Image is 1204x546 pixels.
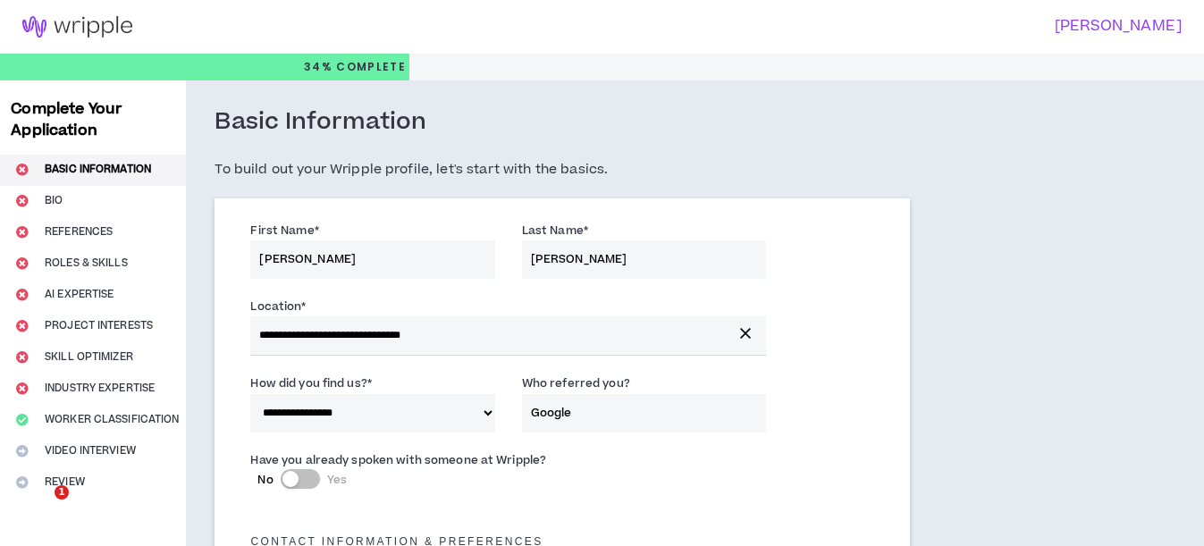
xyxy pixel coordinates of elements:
input: First Name [250,240,494,279]
span: 1 [55,485,69,500]
input: Name [522,394,766,433]
input: Last Name [522,240,766,279]
label: Last Name [522,216,588,245]
label: Have you already spoken with someone at Wripple? [250,446,546,475]
h3: Complete Your Application [4,98,182,141]
h3: Basic Information [215,107,426,138]
span: Complete [333,59,406,75]
label: How did you find us? [250,369,372,398]
h3: [PERSON_NAME] [591,18,1182,35]
span: Yes [327,472,347,488]
h5: To build out your Wripple profile, let's start with the basics. [215,159,910,181]
label: Location [250,292,306,321]
p: 34% [304,54,406,80]
button: NoYes [281,469,320,489]
label: Who referred you? [522,369,630,398]
span: No [257,472,273,488]
iframe: Intercom live chat [18,485,61,528]
label: First Name [250,216,318,245]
